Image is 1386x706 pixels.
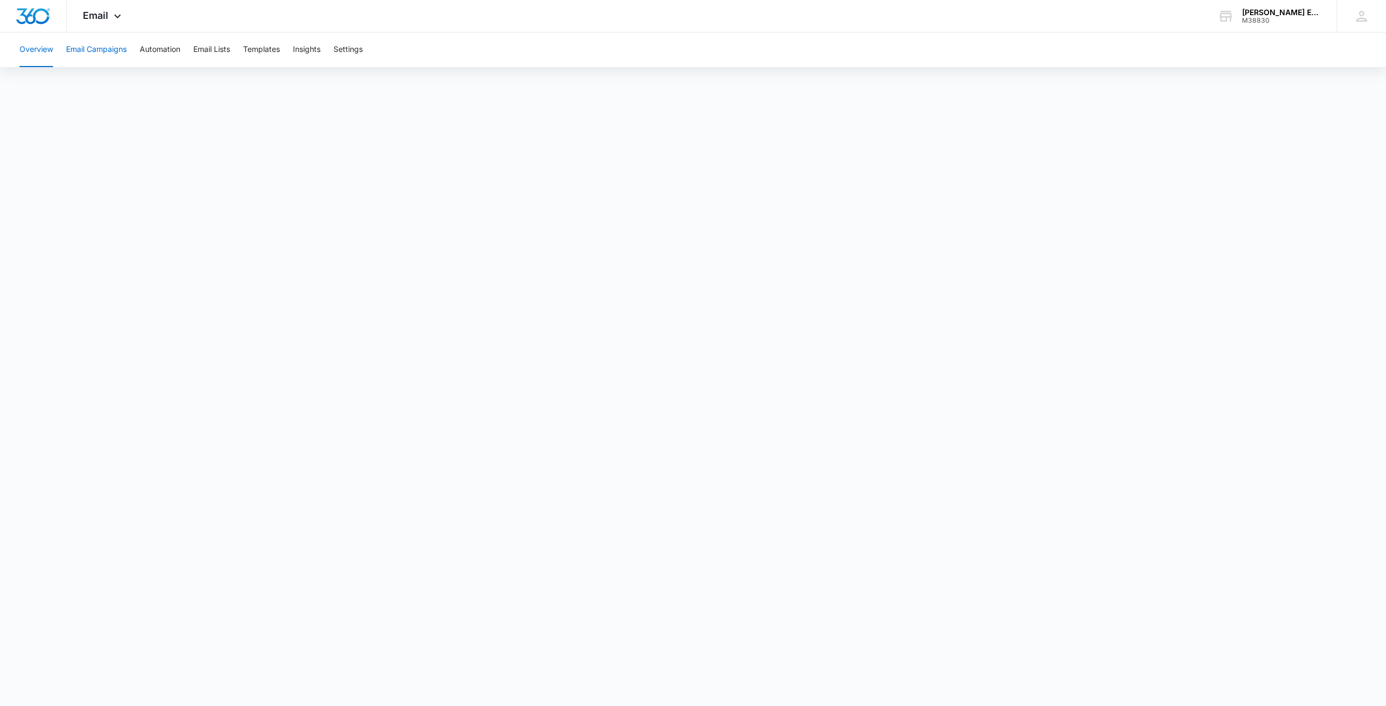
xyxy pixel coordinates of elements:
button: Email Lists [193,32,230,67]
button: Email Campaigns [66,32,127,67]
div: account name [1242,8,1321,17]
span: Email [83,10,108,21]
button: Insights [293,32,321,67]
div: account id [1242,17,1321,24]
button: Automation [140,32,180,67]
button: Settings [334,32,363,67]
button: Overview [19,32,53,67]
button: Templates [243,32,280,67]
